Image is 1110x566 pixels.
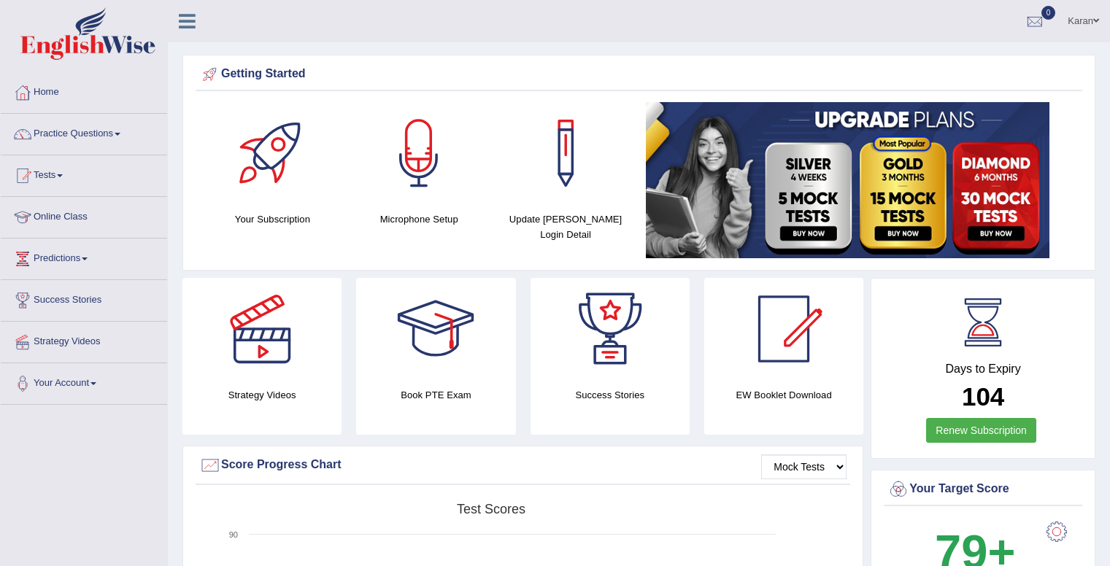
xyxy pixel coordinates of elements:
img: small5.jpg [646,102,1049,258]
a: Success Stories [1,280,167,317]
a: Renew Subscription [926,418,1036,443]
a: Home [1,72,167,109]
h4: Your Subscription [207,212,339,227]
a: Online Class [1,197,167,233]
h4: Success Stories [531,387,690,403]
span: 0 [1041,6,1056,20]
h4: Days to Expiry [887,363,1079,376]
h4: Strategy Videos [182,387,342,403]
a: Practice Questions [1,114,167,150]
h4: Microphone Setup [353,212,485,227]
text: 90 [229,530,238,539]
a: Your Account [1,363,167,400]
div: Getting Started [199,63,1079,85]
b: 104 [962,382,1004,411]
a: Predictions [1,239,167,275]
h4: EW Booklet Download [704,387,863,403]
a: Strategy Videos [1,322,167,358]
tspan: Test scores [457,502,525,516]
a: Tests [1,155,167,192]
div: Score Progress Chart [199,454,847,476]
div: Your Target Score [887,478,1079,500]
h4: Update [PERSON_NAME] Login Detail [500,212,632,242]
h4: Book PTE Exam [356,387,515,403]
